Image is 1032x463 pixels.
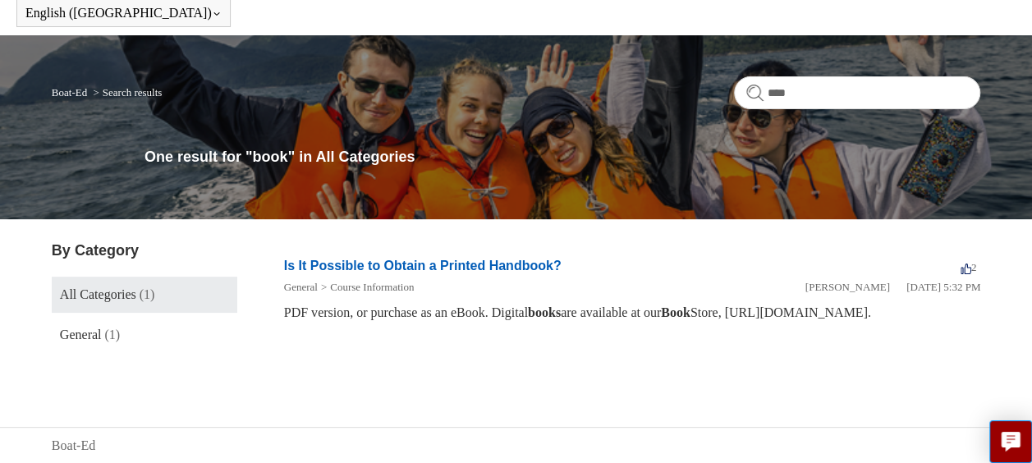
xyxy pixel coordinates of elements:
[52,317,237,353] a: General (1)
[805,279,890,296] li: [PERSON_NAME]
[144,146,980,168] h1: One result for "book" in All Categories
[989,420,1032,463] button: Live chat
[25,6,222,21] button: English ([GEOGRAPHIC_DATA])
[284,281,318,293] a: General
[734,76,980,109] input: Search
[52,86,90,99] li: Boat-Ed
[528,305,561,319] em: books
[60,328,102,342] span: General
[52,277,237,313] a: All Categories (1)
[284,259,562,273] a: Is It Possible to Obtain a Printed Handbook?
[906,281,980,293] time: 01/05/2024, 17:32
[330,281,414,293] a: Course Information
[60,287,136,301] span: All Categories
[661,305,690,319] em: Book
[52,436,95,456] a: Boat-Ed
[284,303,980,323] div: PDF version, or purchase as an eBook. Digital are available at our Store, [URL][DOMAIN_NAME].
[284,279,318,296] li: General
[89,86,162,99] li: Search results
[961,261,977,273] span: 2
[52,240,237,262] h3: By Category
[318,279,415,296] li: Course Information
[52,86,87,99] a: Boat-Ed
[140,287,155,301] span: (1)
[104,328,120,342] span: (1)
